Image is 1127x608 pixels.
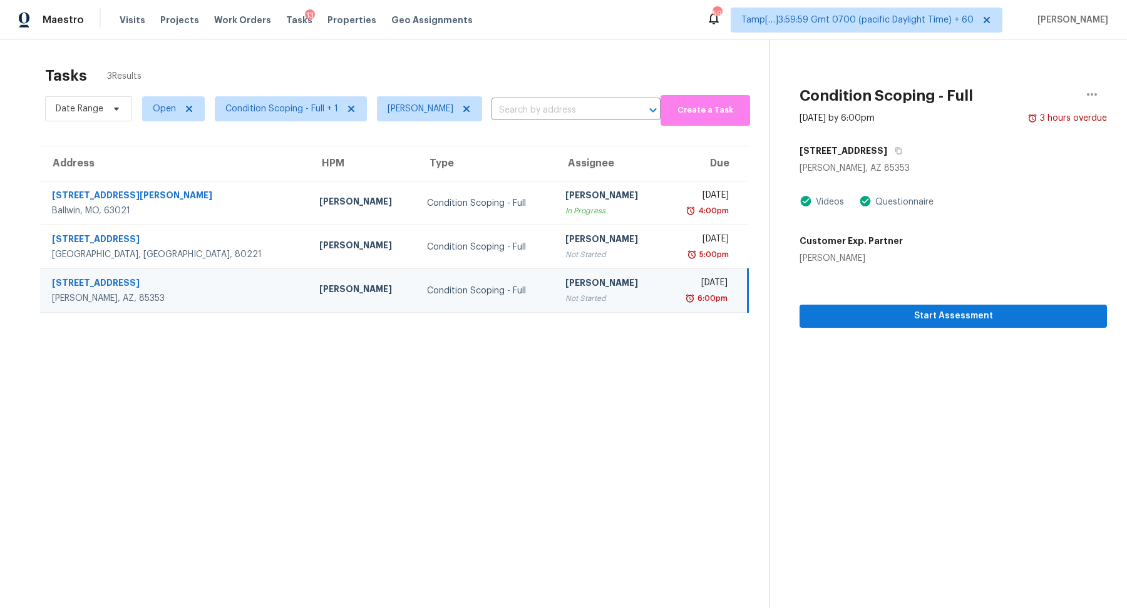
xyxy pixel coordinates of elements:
[52,205,299,217] div: Ballwin, MO, 63021
[427,197,545,210] div: Condition Scoping - Full
[1027,112,1037,124] img: Overdue Alarm Icon
[810,308,1097,324] span: Start Assessment
[52,233,299,248] div: [STREET_ADDRESS]
[427,285,545,297] div: Condition Scoping - Full
[43,14,84,26] span: Maestro
[686,205,696,217] img: Overdue Alarm Icon
[800,195,812,208] img: Artifact Present Icon
[565,233,653,248] div: [PERSON_NAME]
[327,14,376,26] span: Properties
[800,252,903,265] div: [PERSON_NAME]
[309,146,417,181] th: HPM
[713,8,721,20] div: 598
[319,239,407,255] div: [PERSON_NAME]
[40,146,309,181] th: Address
[741,14,974,26] span: Tamp[…]3:59:59 Gmt 0700 (pacific Daylight Time) + 60
[491,101,625,120] input: Search by address
[661,95,750,126] button: Create a Task
[667,103,744,118] span: Create a Task
[695,292,728,305] div: 6:00pm
[696,205,729,217] div: 4:00pm
[644,101,662,119] button: Open
[120,14,145,26] span: Visits
[417,146,555,181] th: Type
[52,189,299,205] div: [STREET_ADDRESS][PERSON_NAME]
[800,89,973,102] h2: Condition Scoping - Full
[52,248,299,261] div: [GEOGRAPHIC_DATA], [GEOGRAPHIC_DATA], 80221
[214,14,271,26] span: Work Orders
[565,276,653,292] div: [PERSON_NAME]
[663,146,748,181] th: Due
[319,283,407,298] div: [PERSON_NAME]
[555,146,663,181] th: Assignee
[1037,112,1107,124] div: 3 hours overdue
[153,103,176,115] span: Open
[52,292,299,305] div: [PERSON_NAME], AZ, 85353
[800,235,903,247] h5: Customer Exp. Partner
[872,196,934,208] div: Questionnaire
[673,233,729,248] div: [DATE]
[160,14,199,26] span: Projects
[427,241,545,253] div: Condition Scoping - Full
[800,144,887,157] h5: [STREET_ADDRESS]
[565,189,653,205] div: [PERSON_NAME]
[388,103,453,115] span: [PERSON_NAME]
[305,9,315,22] div: 13
[319,195,407,211] div: [PERSON_NAME]
[225,103,338,115] span: Condition Scoping - Full + 1
[685,292,695,305] img: Overdue Alarm Icon
[687,248,697,261] img: Overdue Alarm Icon
[673,189,729,205] div: [DATE]
[565,292,653,305] div: Not Started
[800,112,875,124] div: [DATE] by 6:00pm
[697,248,729,261] div: 5:00pm
[887,139,904,162] button: Copy Address
[1032,14,1108,26] span: [PERSON_NAME]
[565,248,653,261] div: Not Started
[800,162,1107,175] div: [PERSON_NAME], AZ 85353
[565,205,653,217] div: In Progress
[52,276,299,292] div: [STREET_ADDRESS]
[45,69,87,82] h2: Tasks
[859,195,872,208] img: Artifact Present Icon
[286,16,312,24] span: Tasks
[800,305,1107,328] button: Start Assessment
[673,276,728,292] div: [DATE]
[391,14,473,26] span: Geo Assignments
[56,103,103,115] span: Date Range
[107,70,142,83] span: 3 Results
[812,196,844,208] div: Videos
